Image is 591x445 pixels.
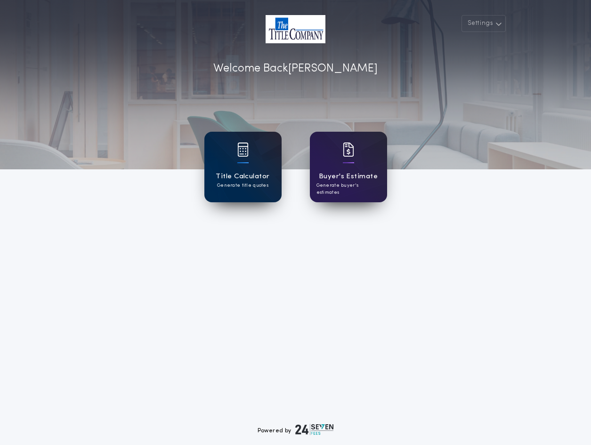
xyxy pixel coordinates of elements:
img: card icon [237,143,249,157]
p: Generate title quotes [217,182,268,189]
p: Generate buyer's estimates [316,182,381,196]
a: card iconBuyer's EstimateGenerate buyer's estimates [310,132,387,202]
p: Welcome Back [PERSON_NAME] [213,60,378,77]
div: Powered by [258,424,334,435]
h1: Buyer's Estimate [319,171,378,182]
h1: Title Calculator [216,171,269,182]
img: card icon [343,143,354,157]
img: account-logo [266,15,325,43]
img: logo [295,424,334,435]
button: Settings [461,15,506,32]
a: card iconTitle CalculatorGenerate title quotes [204,132,282,202]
